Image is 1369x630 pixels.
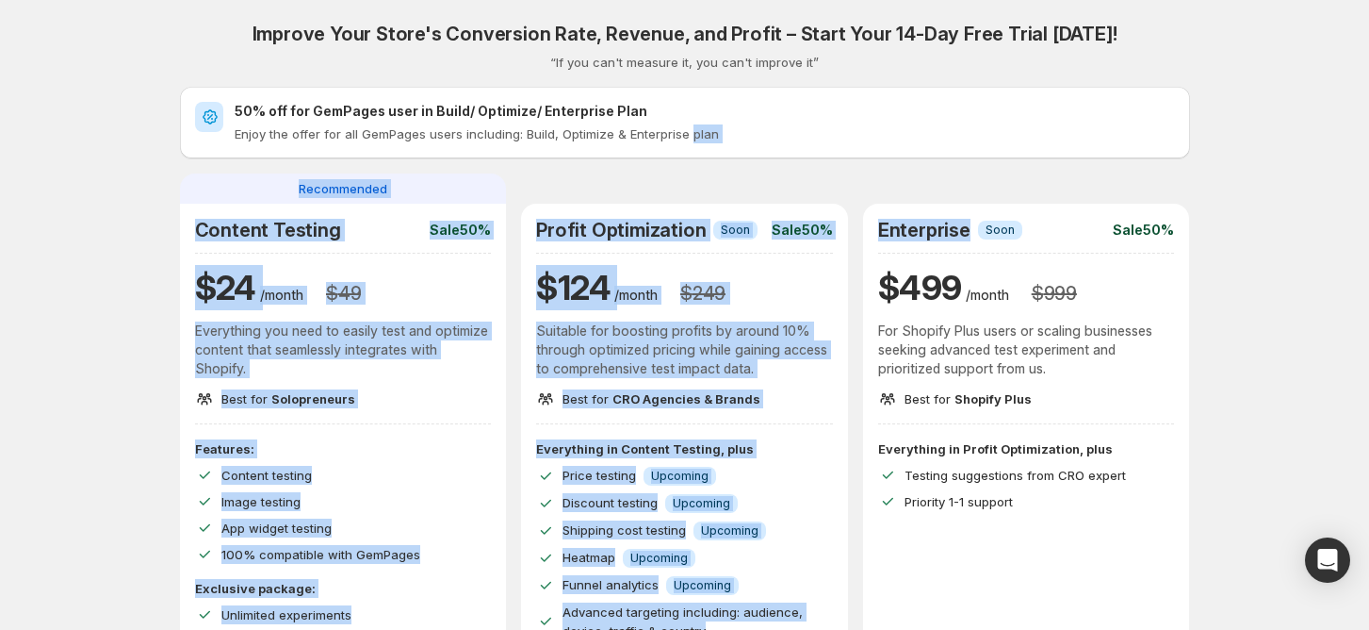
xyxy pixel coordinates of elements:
[701,523,758,539] span: Upcoming
[680,282,725,305] h3: $ 249
[235,102,1175,121] h2: 50% off for GemPages user in Build/ Optimize/ Enterprise Plan
[195,322,492,378] p: Everything you need to easily test and optimize content that seamlessly integrates with Shopify.
[430,221,491,240] p: Sale 50%
[221,521,332,536] span: App widget testing
[221,494,301,509] span: Image testing
[878,265,962,310] h1: $ 499
[536,439,833,458] p: Everything in Content Testing, plus
[772,221,833,240] p: Sale 50%
[536,265,611,310] h1: $ 124
[562,550,615,565] span: Heatmap
[878,219,970,241] h2: Enterprise
[195,219,341,241] h2: Content Testing
[562,495,658,510] span: Discount testing
[260,286,303,305] p: /month
[651,469,709,484] span: Upcoming
[721,223,750,238] span: Soon
[905,390,1032,408] p: Best for
[536,322,833,378] p: Suitable for boosting profits by around 10% through optimized pricing while gaining access to com...
[562,577,659,592] span: Funnel analytics
[1113,221,1174,240] p: Sale 50%
[614,286,658,305] p: /month
[221,607,351,622] span: Unlimited experiments
[536,219,706,241] h2: Profit Optimization
[1305,538,1350,583] div: Open Intercom Messenger
[905,468,1126,483] span: Testing suggestions from CRO expert
[966,286,1009,305] p: /month
[954,391,1032,406] span: Shopify Plus
[878,322,1175,378] p: For Shopify Plus users or scaling businesses seeking advanced test experiment and prioritized sup...
[550,53,819,72] p: “If you can't measure it, you can't improve it”
[1032,282,1077,305] h3: $ 999
[986,223,1015,238] span: Soon
[271,391,355,406] span: Solopreneurs
[562,390,760,408] p: Best for
[221,390,355,408] p: Best for
[235,124,1175,143] p: Enjoy the offer for all GemPages users including: Build, Optimize & Enterprise plan
[878,439,1175,458] p: Everything in Profit Optimization, plus
[905,494,1013,509] span: Priority 1-1 support
[299,179,387,198] span: Recommended
[562,522,686,538] span: Shipping cost testing
[195,265,256,310] h1: $ 24
[630,551,688,566] span: Upcoming
[195,579,492,598] p: Exclusive package:
[673,496,730,511] span: Upcoming
[562,468,636,483] span: Price testing
[674,578,731,593] span: Upcoming
[253,23,1117,45] h2: Improve Your Store's Conversion Rate, Revenue, and Profit – Start Your 14-Day Free Trial [DATE]!
[195,439,492,458] p: Features:
[326,282,361,305] h3: $ 49
[221,468,312,483] span: Content testing
[612,391,760,406] span: CRO Agencies & Brands
[221,547,420,562] span: 100% compatible with GemPages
